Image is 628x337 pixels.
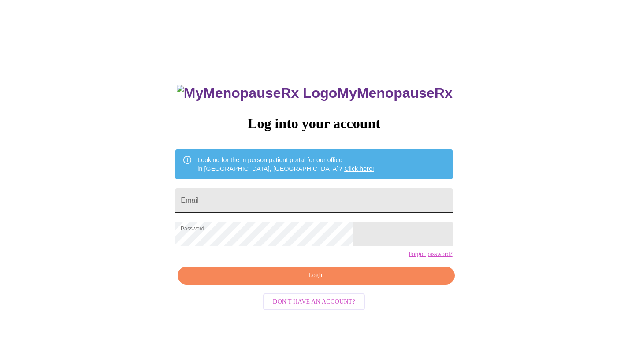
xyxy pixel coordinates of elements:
[175,115,452,132] h3: Log into your account
[344,165,374,172] a: Click here!
[177,85,453,101] h3: MyMenopauseRx
[261,297,367,304] a: Don't have an account?
[263,293,365,311] button: Don't have an account?
[273,296,355,307] span: Don't have an account?
[197,152,374,177] div: Looking for the in person patient portal for our office in [GEOGRAPHIC_DATA], [GEOGRAPHIC_DATA]?
[178,267,454,285] button: Login
[188,270,444,281] span: Login
[177,85,337,101] img: MyMenopauseRx Logo
[409,251,453,258] a: Forgot password?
